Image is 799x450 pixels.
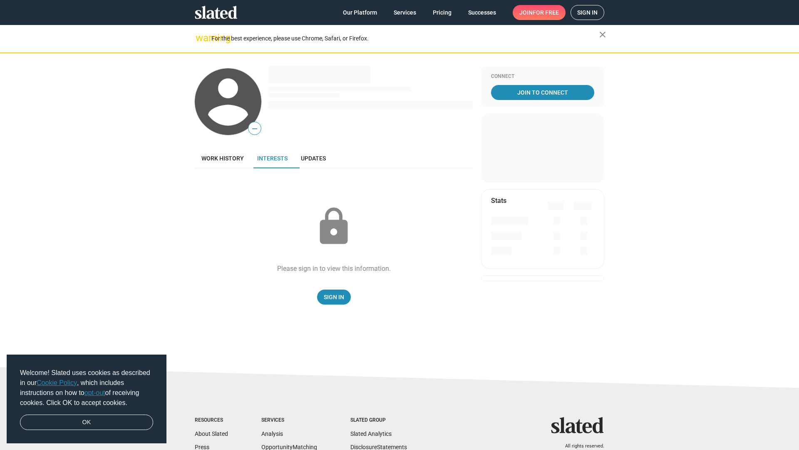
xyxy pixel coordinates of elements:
div: Connect [491,73,594,80]
a: Updates [294,148,333,168]
a: Interests [251,148,294,168]
a: Joinfor free [513,5,566,20]
span: Work history [201,155,244,162]
a: Sign in [571,5,604,20]
span: Sign in [577,5,598,20]
span: Updates [301,155,326,162]
mat-icon: warning [196,33,206,43]
a: About Slated [195,430,228,437]
a: dismiss cookie message [20,415,153,430]
span: Services [394,5,416,20]
div: cookieconsent [7,355,166,444]
mat-icon: lock [313,206,355,247]
span: Our Platform [343,5,377,20]
mat-icon: close [598,30,608,40]
span: Sign In [324,290,344,305]
span: Join To Connect [493,85,593,100]
a: opt-out [84,389,105,396]
a: Work history [195,148,251,168]
span: Join [519,5,559,20]
a: Services [387,5,423,20]
span: Interests [257,155,288,162]
div: Slated Group [350,417,407,424]
a: Cookie Policy [37,379,77,386]
mat-card-title: Stats [491,196,506,205]
a: Analysis [261,430,283,437]
a: Pricing [426,5,458,20]
a: Successes [462,5,503,20]
div: For the best experience, please use Chrome, Safari, or Firefox. [211,33,599,44]
div: Services [261,417,317,424]
span: Welcome! Slated uses cookies as described in our , which includes instructions on how to of recei... [20,368,153,408]
a: Slated Analytics [350,430,392,437]
span: — [248,123,261,134]
div: Resources [195,417,228,424]
div: Please sign in to view this information. [277,264,391,273]
a: Join To Connect [491,85,594,100]
span: Successes [468,5,496,20]
span: Pricing [433,5,452,20]
a: Our Platform [336,5,384,20]
span: for free [533,5,559,20]
a: Sign In [317,290,351,305]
